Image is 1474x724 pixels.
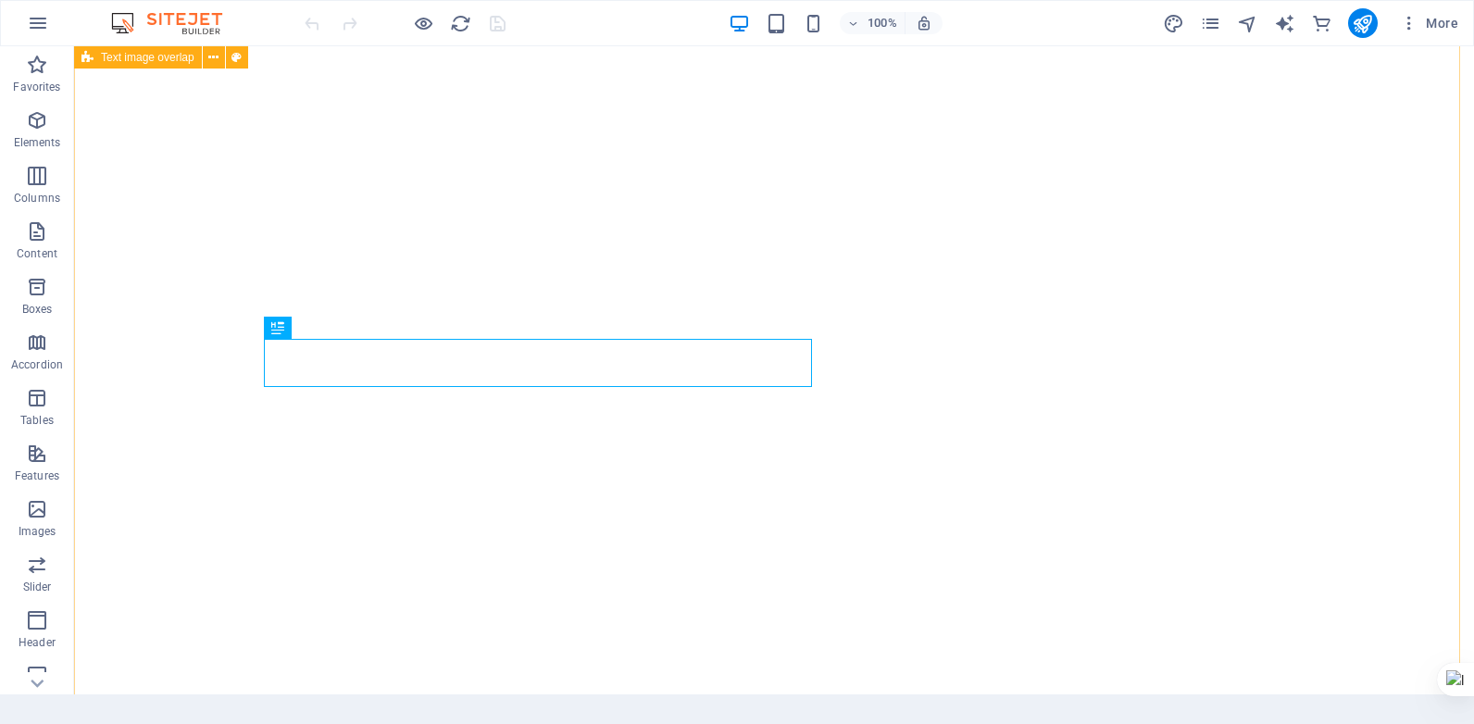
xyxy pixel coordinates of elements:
p: Slider [23,580,52,594]
p: Header [19,635,56,650]
button: commerce [1311,12,1333,34]
button: text_generator [1274,12,1296,34]
i: Navigator [1237,13,1258,34]
button: navigator [1237,12,1259,34]
p: Features [15,468,59,483]
i: Publish [1352,13,1373,34]
p: Accordion [11,357,63,372]
p: Content [17,246,57,261]
p: Elements [14,135,61,150]
h6: 100% [868,12,897,34]
button: More [1393,8,1466,38]
button: design [1163,12,1185,34]
span: More [1400,14,1458,32]
p: Tables [20,413,54,428]
button: 100% [840,12,906,34]
span: Text image overlap [101,52,194,63]
i: Pages (Ctrl+Alt+S) [1200,13,1221,34]
i: Commerce [1311,13,1332,34]
p: Images [19,524,56,539]
button: Click here to leave preview mode and continue editing [412,12,434,34]
i: Reload page [450,13,471,34]
i: On resize automatically adjust zoom level to fit chosen device. [916,15,932,31]
i: AI Writer [1274,13,1295,34]
p: Boxes [22,302,53,317]
button: publish [1348,8,1378,38]
i: Design (Ctrl+Alt+Y) [1163,13,1184,34]
p: Favorites [13,80,60,94]
img: Editor Logo [106,12,245,34]
button: pages [1200,12,1222,34]
p: Columns [14,191,60,206]
button: reload [449,12,471,34]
